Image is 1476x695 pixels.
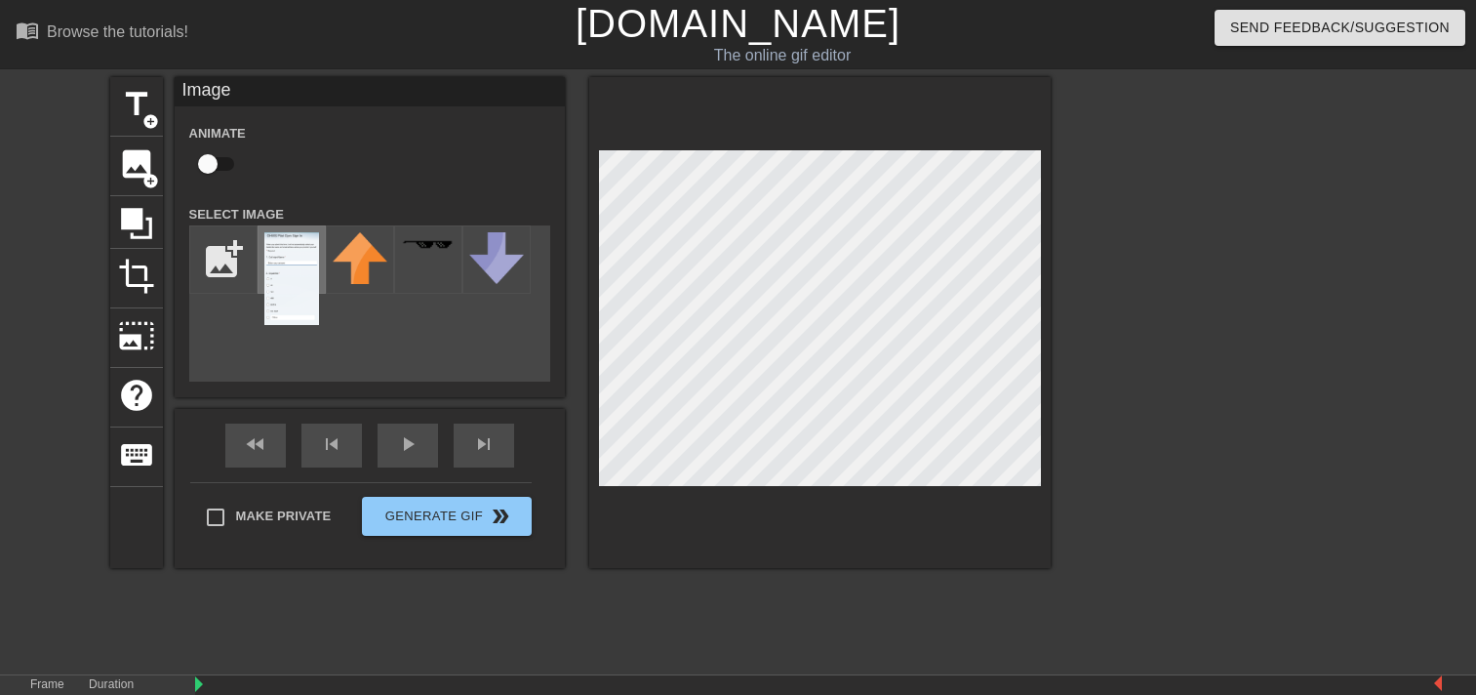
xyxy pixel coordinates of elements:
[472,432,496,456] span: skip_next
[16,19,188,49] a: Browse the tutorials!
[118,377,155,414] span: help
[118,436,155,473] span: keyboard
[16,19,39,42] span: menu_book
[489,505,512,528] span: double_arrow
[370,505,523,528] span: Generate Gif
[142,173,159,189] span: add_circle
[333,232,387,284] img: upvote.png
[89,679,134,691] label: Duration
[501,44,1062,67] div: The online gif editor
[118,258,155,295] span: crop
[189,124,246,143] label: Animate
[244,432,267,456] span: fast_rewind
[236,507,332,526] span: Make Private
[401,239,456,250] img: deal-with-it.png
[1230,16,1450,40] span: Send Feedback/Suggestion
[396,432,419,456] span: play_arrow
[362,497,531,536] button: Generate Gif
[576,2,900,45] a: [DOMAIN_NAME]
[189,205,285,225] label: Select Image
[469,232,524,284] img: downvote.png
[118,86,155,123] span: title
[264,232,319,325] img: 66vsR-pilot.png
[142,113,159,130] span: add_circle
[1434,675,1442,691] img: bound-end.png
[175,77,565,106] div: Image
[118,145,155,183] span: image
[47,23,188,40] div: Browse the tutorials!
[1215,10,1465,46] button: Send Feedback/Suggestion
[118,317,155,354] span: photo_size_select_large
[320,432,343,456] span: skip_previous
